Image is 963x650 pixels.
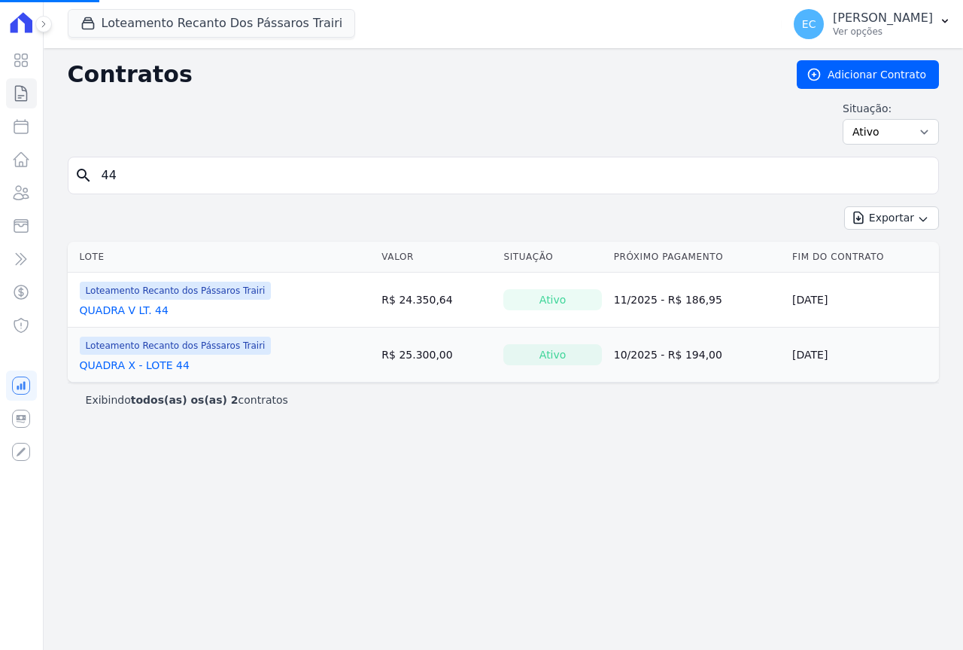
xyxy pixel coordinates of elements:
button: Loteamento Recanto Dos Pássaros Trairi [68,9,356,38]
div: Ativo [503,344,601,365]
div: Ativo [503,289,601,310]
p: [PERSON_NAME] [833,11,933,26]
p: Exibindo contratos [86,392,288,407]
th: Lote [68,242,376,273]
td: [DATE] [786,328,939,383]
th: Fim do Contrato [786,242,939,273]
td: [DATE] [786,273,939,328]
span: EC [802,19,816,29]
p: Ver opções [833,26,933,38]
a: QUADRA V LT. 44 [80,303,169,318]
a: Adicionar Contrato [797,60,939,89]
input: Buscar por nome do lote [93,160,932,191]
span: Loteamento Recanto dos Pássaros Trairi [80,337,272,355]
button: Exportar [844,206,939,230]
td: R$ 24.350,64 [375,273,497,328]
th: Próximo Pagamento [608,242,786,273]
th: Valor [375,242,497,273]
th: Situação [497,242,607,273]
td: R$ 25.300,00 [375,328,497,383]
i: search [74,166,93,185]
a: 11/2025 - R$ 186,95 [614,294,722,306]
b: todos(as) os(as) 2 [131,394,238,406]
h2: Contratos [68,61,773,88]
span: Loteamento Recanto dos Pássaros Trairi [80,282,272,300]
button: EC [PERSON_NAME] Ver opções [782,3,963,45]
a: QUADRA X - LOTE 44 [80,358,190,373]
a: 10/2025 - R$ 194,00 [614,349,722,361]
label: Situação: [843,101,939,116]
